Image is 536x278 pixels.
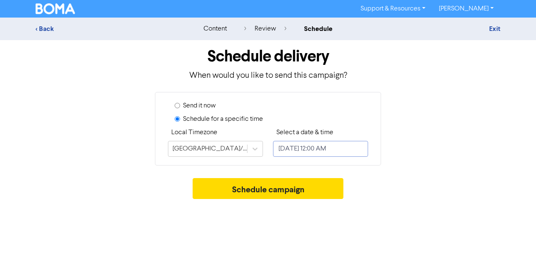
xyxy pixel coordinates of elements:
div: [GEOGRAPHIC_DATA]/[GEOGRAPHIC_DATA] [173,144,248,154]
a: Exit [489,25,500,33]
img: BOMA Logo [36,3,75,14]
label: Schedule for a specific time [183,114,263,124]
input: Click to select a date [273,141,368,157]
div: < Back [36,24,182,34]
label: Local Timezone [171,128,217,138]
a: [PERSON_NAME] [432,2,500,15]
button: Schedule campaign [193,178,344,199]
label: Select a date & time [276,128,333,138]
h1: Schedule delivery [36,47,500,66]
div: content [204,24,227,34]
div: schedule [304,24,332,34]
div: review [244,24,286,34]
p: When would you like to send this campaign? [36,69,500,82]
iframe: Chat Widget [431,188,536,278]
label: Send it now [183,101,216,111]
a: Support & Resources [354,2,432,15]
